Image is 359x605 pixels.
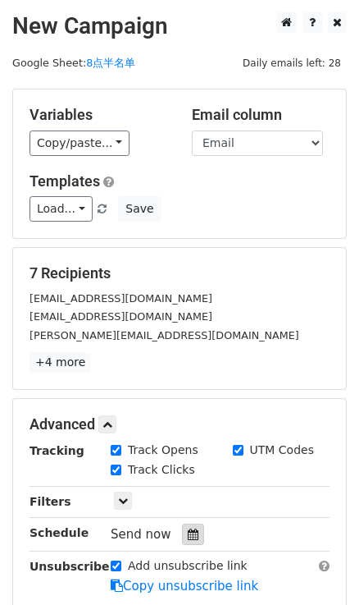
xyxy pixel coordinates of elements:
[30,106,167,124] h5: Variables
[86,57,135,69] a: 8点半名单
[111,579,258,594] a: Copy unsubscribe link
[128,557,248,575] label: Add unsubscribe link
[12,12,347,40] h2: New Campaign
[30,415,329,433] h5: Advanced
[30,196,93,222] a: Load...
[30,131,130,156] a: Copy/paste...
[30,495,71,508] strong: Filters
[30,172,100,190] a: Templates
[30,264,329,282] h5: 7 Recipients
[128,442,198,459] label: Track Opens
[118,196,161,222] button: Save
[192,106,329,124] h5: Email column
[30,329,299,341] small: [PERSON_NAME][EMAIL_ADDRESS][DOMAIN_NAME]
[30,526,89,539] strong: Schedule
[237,57,347,69] a: Daily emails left: 28
[277,526,359,605] iframe: Chat Widget
[12,57,135,69] small: Google Sheet:
[30,444,84,457] strong: Tracking
[30,292,212,305] small: [EMAIL_ADDRESS][DOMAIN_NAME]
[30,560,110,573] strong: Unsubscribe
[277,526,359,605] div: 聊天小组件
[111,527,171,542] span: Send now
[30,310,212,323] small: [EMAIL_ADDRESS][DOMAIN_NAME]
[237,54,347,72] span: Daily emails left: 28
[30,352,91,373] a: +4 more
[128,461,195,479] label: Track Clicks
[250,442,314,459] label: UTM Codes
